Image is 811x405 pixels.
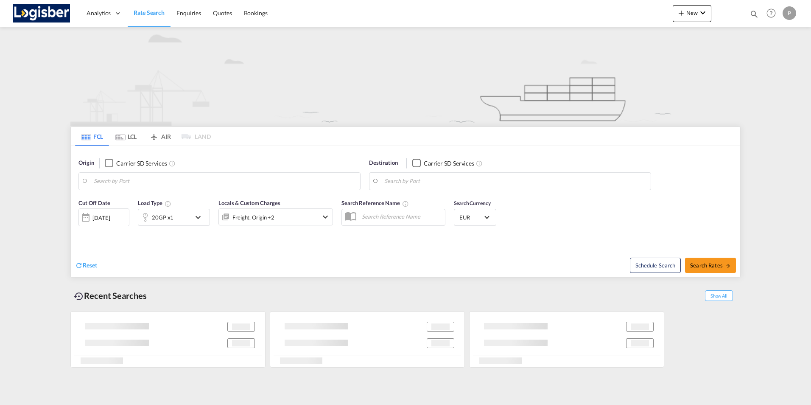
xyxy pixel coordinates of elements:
[105,159,167,168] md-checkbox: Checkbox No Ink
[369,159,398,167] span: Destination
[358,210,445,223] input: Search Reference Name
[75,262,83,269] md-icon: icon-refresh
[676,8,686,18] md-icon: icon-plus 400-fg
[690,262,731,269] span: Search Rates
[138,200,171,206] span: Load Type
[232,211,274,223] div: Freight Origin Destination Dock Stuffing
[152,211,173,223] div: 20GP x1
[402,200,409,207] md-icon: Your search will be saved by the below given name
[424,159,474,168] div: Carrier SD Services
[412,159,474,168] md-checkbox: Checkbox No Ink
[75,127,211,146] md-pagination-wrapper: Use the left and right arrow keys to navigate between tabs
[78,225,85,237] md-datepicker: Select
[94,175,356,188] input: Search by Port
[454,200,491,206] span: Search Currency
[459,214,483,221] span: EUR
[673,5,711,22] button: icon-plus 400-fgNewicon-chevron-down
[685,258,736,273] button: Search Ratesicon-arrow-right
[630,258,681,273] button: Note: By default Schedule search will only considerorigin ports, destination ports and cut off da...
[78,208,129,226] div: [DATE]
[341,200,409,206] span: Search Reference Name
[109,127,143,146] md-tab-item: LCL
[70,27,741,126] img: new-FCL.png
[698,8,708,18] md-icon: icon-chevron-down
[764,6,778,20] span: Help
[83,262,97,269] span: Reset
[138,209,210,226] div: 20GP x1icon-chevron-down
[71,146,740,277] div: Origin Checkbox No InkUnchecked: Search for CY (Container Yard) services for all selected carrier...
[218,208,333,225] div: Freight Origin Destination Dock Stuffingicon-chevron-down
[749,9,759,22] div: icon-magnify
[764,6,783,21] div: Help
[75,261,97,270] div: icon-refreshReset
[134,9,165,16] span: Rate Search
[176,9,201,17] span: Enquiries
[149,132,159,138] md-icon: icon-airplane
[320,212,330,222] md-icon: icon-chevron-down
[705,290,733,301] span: Show All
[78,200,110,206] span: Cut Off Date
[384,175,646,188] input: Search by Port
[725,263,731,269] md-icon: icon-arrow-right
[116,159,167,168] div: Carrier SD Services
[476,160,483,167] md-icon: Unchecked: Search for CY (Container Yard) services for all selected carriers.Checked : Search for...
[783,6,796,20] div: P
[676,9,708,16] span: New
[749,9,759,19] md-icon: icon-magnify
[78,159,94,167] span: Origin
[165,200,171,207] md-icon: Select multiple loads to view rates
[70,286,150,305] div: Recent Searches
[143,127,177,146] md-tab-item: AIR
[459,211,492,223] md-select: Select Currency: € EUREuro
[74,291,84,301] md-icon: icon-backup-restore
[244,9,268,17] span: Bookings
[87,9,111,17] span: Analytics
[193,212,207,222] md-icon: icon-chevron-down
[169,160,176,167] md-icon: Unchecked: Search for CY (Container Yard) services for all selected carriers.Checked : Search for...
[213,9,232,17] span: Quotes
[75,127,109,146] md-tab-item: FCL
[92,214,110,222] div: [DATE]
[218,200,280,206] span: Locals & Custom Charges
[13,4,70,23] img: d7a75e507efd11eebffa5922d020a472.png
